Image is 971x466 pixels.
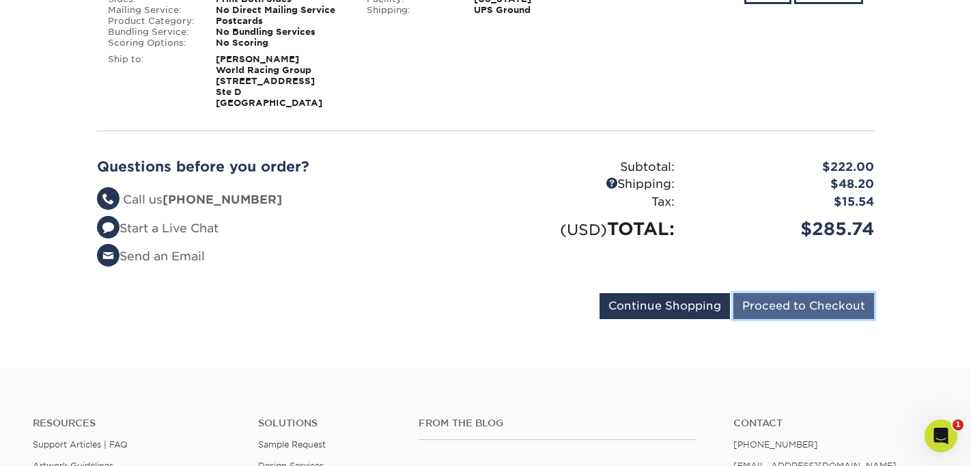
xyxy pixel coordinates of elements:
[33,417,238,429] h4: Resources
[97,221,219,235] a: Start a Live Chat
[733,293,874,319] input: Proceed to Checkout
[356,5,464,16] div: Shipping:
[600,293,730,319] input: Continue Shopping
[733,439,818,450] a: [PHONE_NUMBER]
[485,176,685,193] div: Shipping:
[98,54,206,109] div: Ship to:
[206,27,356,38] div: No Bundling Services
[733,417,938,429] a: Contact
[953,420,963,430] span: 1
[685,159,884,176] div: $222.00
[258,439,326,450] a: Sample Request
[485,193,685,211] div: Tax:
[98,27,206,38] div: Bundling Service:
[485,216,685,242] div: TOTAL:
[685,176,884,193] div: $48.20
[98,38,206,49] div: Scoring Options:
[464,5,615,16] div: UPS Ground
[419,417,696,429] h4: From the Blog
[485,159,685,176] div: Subtotal:
[206,38,356,49] div: No Scoring
[97,191,475,209] li: Call us
[97,249,205,263] a: Send an Email
[97,159,475,175] h2: Questions before you order?
[206,5,356,16] div: No Direct Mailing Service
[685,216,884,242] div: $285.74
[98,5,206,16] div: Mailing Service:
[3,424,116,461] iframe: Google Customer Reviews
[163,193,282,206] strong: [PHONE_NUMBER]
[560,221,607,238] small: (USD)
[98,16,206,27] div: Product Category:
[258,417,398,429] h4: Solutions
[925,420,957,452] iframe: Intercom live chat
[685,193,884,211] div: $15.54
[216,54,322,108] strong: [PERSON_NAME] World Racing Group [STREET_ADDRESS] Ste D [GEOGRAPHIC_DATA]
[206,16,356,27] div: Postcards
